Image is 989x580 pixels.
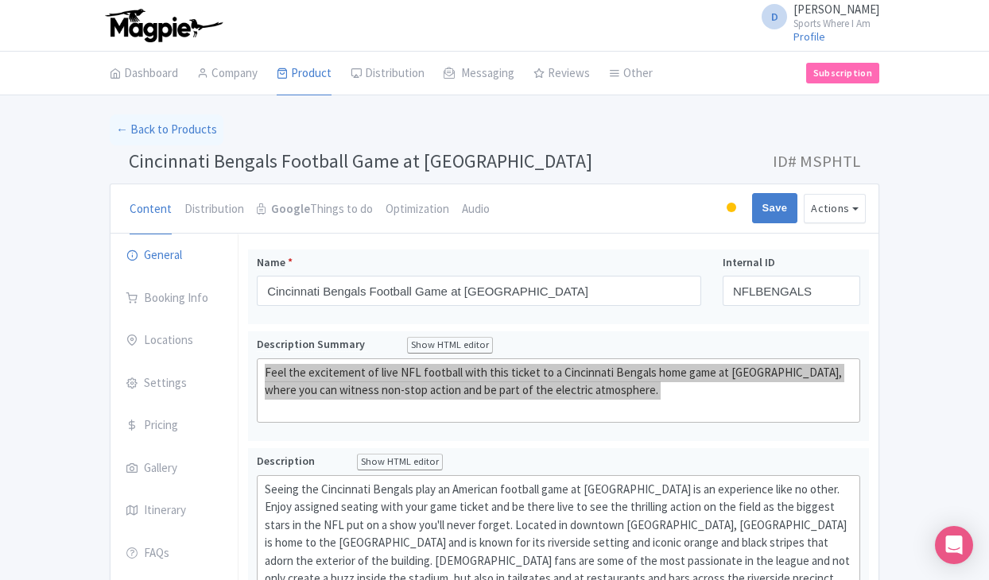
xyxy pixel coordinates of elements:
[111,362,238,406] a: Settings
[257,184,373,235] a: GoogleThings to do
[257,255,285,270] span: Name
[271,200,310,218] strong: Google
[407,337,493,354] div: Show HTML editor
[111,447,238,491] a: Gallery
[723,196,739,221] div: Building
[444,52,514,96] a: Messaging
[793,18,879,29] small: Sports Where I Am
[130,184,172,235] a: Content
[762,4,787,29] span: D
[277,52,332,96] a: Product
[351,52,425,96] a: Distribution
[111,276,238,321] a: Booking Info
[110,114,223,145] a: ← Back to Products
[386,184,449,235] a: Optimization
[533,52,590,96] a: Reviews
[462,184,490,235] a: Audio
[265,364,852,418] div: Feel the excitement of live NFL football with this ticket to a Cincinnati Bengals home game at [G...
[804,194,866,223] button: Actions
[793,2,879,17] span: [PERSON_NAME]
[184,184,244,235] a: Distribution
[102,8,225,43] img: logo-ab69f6fb50320c5b225c76a69d11143b.png
[257,337,367,352] span: Description Summary
[357,454,443,470] div: Show HTML editor
[752,3,879,29] a: D [PERSON_NAME] Sports Where I Am
[197,52,258,96] a: Company
[752,193,798,223] input: Save
[609,52,653,96] a: Other
[129,149,592,173] span: Cincinnati Bengals Football Game at [GEOGRAPHIC_DATA]
[111,532,238,576] a: FAQs
[111,319,238,363] a: Locations
[773,145,860,177] span: ID# MSPHTL
[111,234,238,278] a: General
[257,454,317,469] span: Description
[793,29,825,44] a: Profile
[723,255,775,270] span: Internal ID
[111,489,238,533] a: Itinerary
[806,63,879,83] a: Subscription
[110,52,178,96] a: Dashboard
[111,404,238,448] a: Pricing
[935,526,973,564] div: Open Intercom Messenger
